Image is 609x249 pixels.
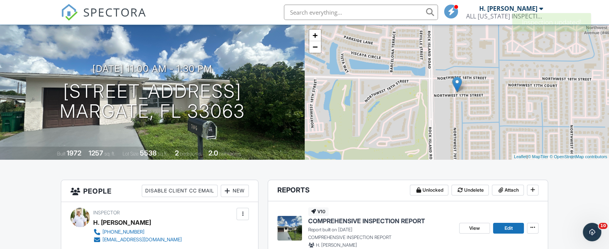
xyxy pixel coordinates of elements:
span: bathrooms [219,151,241,157]
a: © MapTiler [528,154,549,159]
a: SPECTORA [61,10,146,27]
a: [EMAIL_ADDRESS][DOMAIN_NAME] [93,236,182,244]
h1: [STREET_ADDRESS] Margate, FL 33063 [60,81,245,122]
div: H. [PERSON_NAME] [93,217,151,228]
div: 1972 [67,149,81,157]
h3: [DATE] 11:00 am - 1:30 pm [92,64,212,74]
div: H. [PERSON_NAME] [479,5,537,12]
div: ALL FLORIDA INSPECTIONS & EXTERMINATING, INC. [466,12,543,20]
span: SPECTORA [83,4,146,20]
div: | [512,154,609,160]
a: [PHONE_NUMBER] [93,228,182,236]
a: © OpenStreetMap contributors [550,154,607,159]
input: Search everything... [284,5,438,20]
span: sq. ft. [104,151,115,157]
span: Lot Size [122,151,139,157]
div: 1257 [89,149,103,157]
img: The Best Home Inspection Software - Spectora [61,4,78,21]
div: [EMAIL_ADDRESS][DOMAIN_NAME] [102,237,182,243]
a: Leaflet [514,154,527,159]
div: New [221,185,249,197]
span: sq.ft. [158,151,168,157]
div: Disable Client CC Email [142,185,218,197]
div: Inspection updated! [512,13,591,32]
iframe: Intercom live chat [583,223,601,241]
span: bedrooms [180,151,201,157]
a: Zoom out [309,41,321,53]
div: 5538 [140,149,157,157]
span: Inspector [93,210,120,216]
h3: People [61,180,258,202]
a: Zoom in [309,30,321,41]
div: 2 [175,149,179,157]
span: Built [57,151,65,157]
span: 10 [599,223,607,229]
div: 2.0 [208,149,218,157]
div: [PHONE_NUMBER] [102,229,144,235]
